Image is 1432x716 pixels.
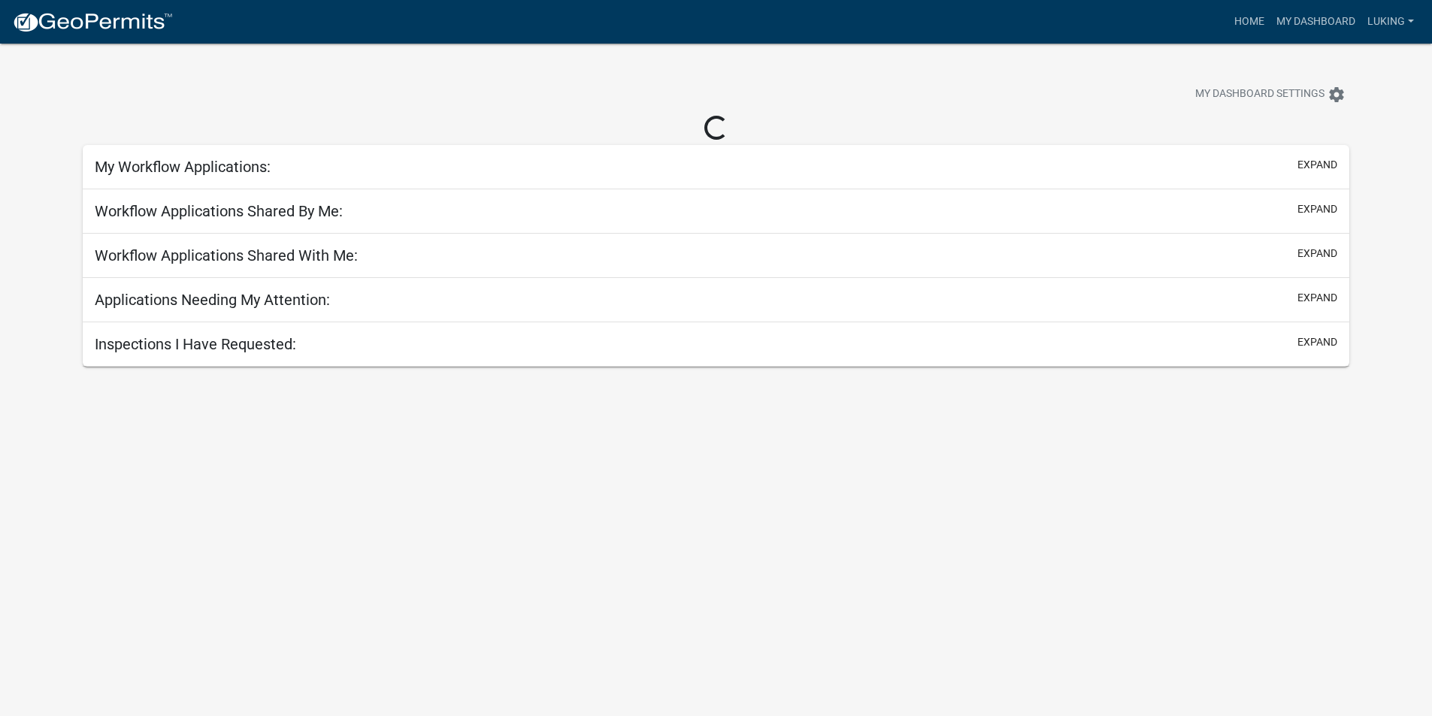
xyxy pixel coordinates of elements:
a: My Dashboard [1270,8,1361,36]
button: My Dashboard Settingssettings [1183,80,1358,109]
button: expand [1297,290,1337,306]
h5: Applications Needing My Attention: [95,291,330,309]
button: expand [1297,334,1337,350]
button: expand [1297,246,1337,261]
a: Home [1228,8,1270,36]
h5: Workflow Applications Shared By Me: [95,202,343,220]
h5: My Workflow Applications: [95,158,271,176]
a: LUKING [1361,8,1420,36]
h5: Workflow Applications Shared With Me: [95,246,358,264]
button: expand [1297,157,1337,173]
h5: Inspections I Have Requested: [95,335,296,353]
i: settings [1328,86,1346,104]
span: My Dashboard Settings [1195,86,1325,104]
button: expand [1297,201,1337,217]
